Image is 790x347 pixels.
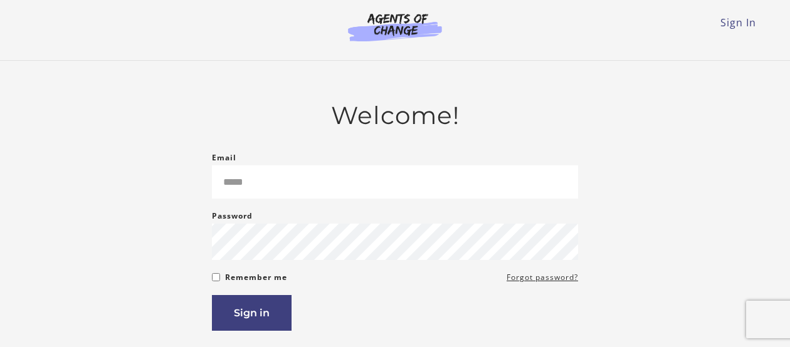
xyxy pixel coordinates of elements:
[335,13,455,41] img: Agents of Change Logo
[212,101,578,130] h2: Welcome!
[212,150,236,165] label: Email
[720,16,756,29] a: Sign In
[507,270,578,285] a: Forgot password?
[225,270,287,285] label: Remember me
[212,295,292,331] button: Sign in
[212,209,253,224] label: Password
